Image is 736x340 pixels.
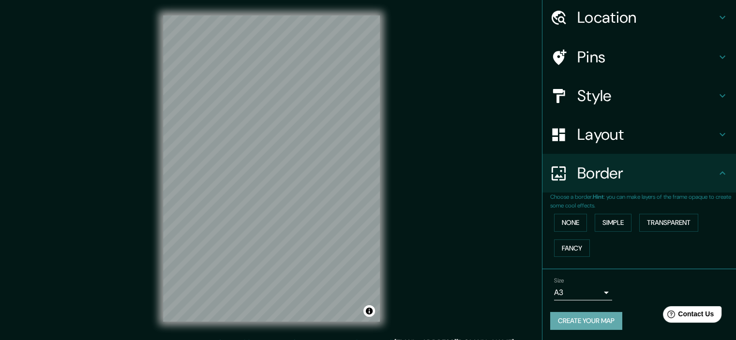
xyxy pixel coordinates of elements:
[595,214,631,232] button: Simple
[550,312,622,330] button: Create your map
[542,76,736,115] div: Style
[542,154,736,192] div: Border
[577,86,717,105] h4: Style
[593,193,604,201] b: Hint
[577,47,717,67] h4: Pins
[554,239,590,257] button: Fancy
[363,305,375,317] button: Toggle attribution
[650,302,725,329] iframe: Help widget launcher
[577,125,717,144] h4: Layout
[554,285,612,300] div: A3
[554,214,587,232] button: None
[163,15,380,322] canvas: Map
[554,277,564,285] label: Size
[639,214,698,232] button: Transparent
[542,38,736,76] div: Pins
[542,115,736,154] div: Layout
[577,163,717,183] h4: Border
[550,192,736,210] p: Choose a border. : you can make layers of the frame opaque to create some cool effects.
[577,8,717,27] h4: Location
